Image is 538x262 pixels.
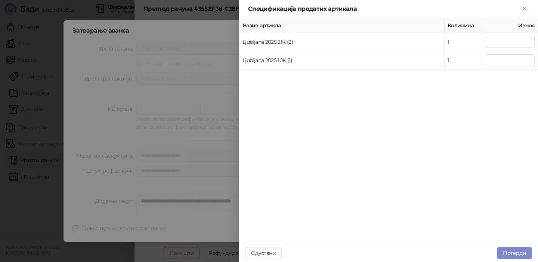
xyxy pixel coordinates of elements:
[239,51,445,70] td: Ljubljana 2025 10K (1)
[245,247,282,259] button: Одустани
[239,33,445,51] td: Ljubljana 2025 21K (2)
[445,18,482,33] th: Количина
[248,4,520,13] div: Спецификација продатих артикала
[445,51,482,70] td: 1
[239,18,445,33] th: Назив артикла
[520,4,529,13] button: Close
[445,33,482,51] td: 1
[497,247,532,259] button: Потврди
[482,18,538,33] th: Износ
